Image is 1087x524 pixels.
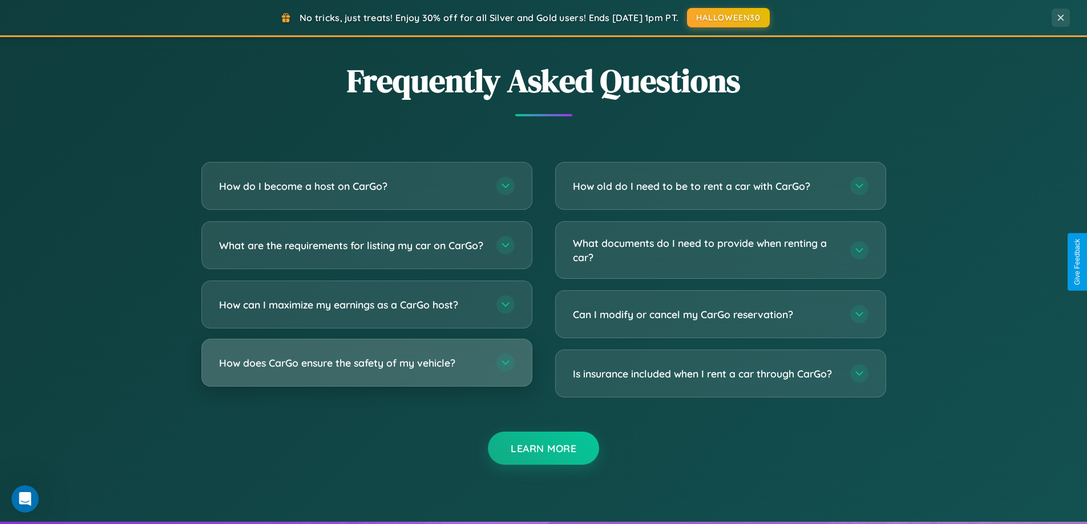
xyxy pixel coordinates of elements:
div: Give Feedback [1073,239,1081,285]
h3: How old do I need to be to rent a car with CarGo? [573,179,839,193]
button: HALLOWEEN30 [687,8,770,27]
h3: How can I maximize my earnings as a CarGo host? [219,298,485,312]
h3: How does CarGo ensure the safety of my vehicle? [219,356,485,370]
h3: How do I become a host on CarGo? [219,179,485,193]
button: Learn More [488,432,599,465]
iframe: Intercom live chat [11,485,39,513]
h3: Is insurance included when I rent a car through CarGo? [573,367,839,381]
span: No tricks, just treats! Enjoy 30% off for all Silver and Gold users! Ends [DATE] 1pm PT. [300,12,678,23]
h3: Can I modify or cancel my CarGo reservation? [573,307,839,322]
h3: What documents do I need to provide when renting a car? [573,236,839,264]
h2: Frequently Asked Questions [201,59,886,103]
h3: What are the requirements for listing my car on CarGo? [219,238,485,253]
